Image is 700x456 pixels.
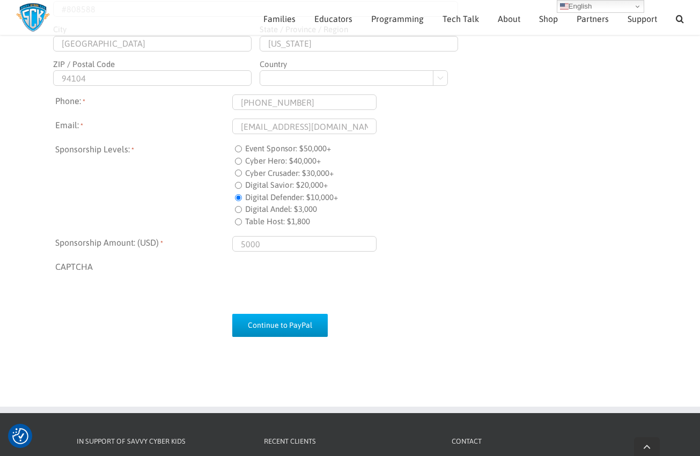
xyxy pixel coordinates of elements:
[539,14,558,23] span: Shop
[260,56,458,71] label: Country
[498,14,520,23] span: About
[245,179,328,192] label: Digital Savior: $20,000+
[55,94,232,110] label: Phone:
[371,14,424,23] span: Programming
[55,260,232,302] label: CAPTCHA
[264,436,434,447] h4: Recent Clients
[245,167,334,180] label: Cyber Crusader: $30,000+
[55,119,232,134] label: Email:
[443,14,479,23] span: Tech Talk
[55,143,232,156] legend: Sponsorship Levels:
[53,56,252,71] label: ZIP / Postal Code
[16,3,50,32] img: Savvy Cyber Kids Logo
[314,14,352,23] span: Educators
[263,14,296,23] span: Families
[55,236,232,252] label: Sponsorship Amount: (USD)
[452,436,622,447] h4: Contact
[628,14,657,23] span: Support
[232,314,328,337] input: Continue to PayPal
[245,203,317,216] label: Digital Andel: $3,000
[245,155,321,167] label: Cyber Hero: $40,000+
[245,216,310,228] label: Table Host: $1,800
[577,14,609,23] span: Partners
[12,428,28,444] img: Revisit consent button
[245,192,338,204] label: Digital Defender: $10,000+
[245,143,331,155] label: Event Sponsor: $50,000+
[77,436,247,447] h4: In Support of Savvy Cyber Kids
[232,260,395,302] iframe: reCAPTCHA
[560,2,569,11] img: en
[12,428,28,444] button: Consent Preferences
